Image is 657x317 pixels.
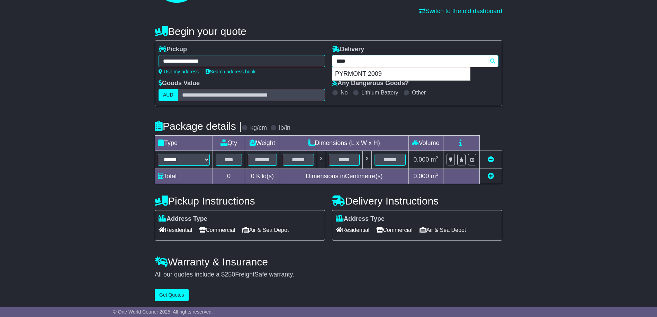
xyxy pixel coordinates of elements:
a: Remove this item [488,156,494,163]
span: © One World Courier 2025. All rights reserved. [113,309,213,315]
a: Switch to the old dashboard [419,8,502,15]
div: All our quotes include a $ FreightSafe warranty. [155,271,502,279]
span: Commercial [199,225,235,235]
sup: 3 [436,155,439,160]
div: PYRMONT 2009 [332,67,470,81]
label: AUD [159,89,178,101]
span: 0 [251,173,254,180]
span: m [431,173,439,180]
span: 0.000 [413,156,429,163]
button: Get Quotes [155,289,189,301]
label: Any Dangerous Goods? [332,80,409,87]
td: Weight [245,136,280,151]
label: Goods Value [159,80,200,87]
span: Residential [159,225,192,235]
a: Search address book [206,69,255,74]
h4: Package details | [155,120,242,132]
span: Air & Sea Depot [242,225,289,235]
td: 0 [213,169,245,184]
label: Other [412,89,426,96]
td: Dimensions in Centimetre(s) [280,169,408,184]
label: Lithium Battery [361,89,398,96]
td: x [317,151,326,169]
label: Delivery [332,46,364,53]
h4: Warranty & Insurance [155,256,502,268]
span: Commercial [376,225,412,235]
a: Add new item [488,173,494,180]
td: Type [155,136,213,151]
td: Dimensions (L x W x H) [280,136,408,151]
label: Address Type [336,215,385,223]
td: Kilo(s) [245,169,280,184]
label: Pickup [159,46,187,53]
label: lb/in [279,124,290,132]
span: m [431,156,439,163]
label: Address Type [159,215,207,223]
span: 250 [225,271,235,278]
h4: Delivery Instructions [332,195,502,207]
td: Qty [213,136,245,151]
a: Use my address [159,69,199,74]
sup: 3 [436,172,439,177]
h4: Begin your quote [155,26,502,37]
td: x [363,151,372,169]
typeahead: Please provide city [332,55,498,67]
span: 0.000 [413,173,429,180]
td: Total [155,169,213,184]
h4: Pickup Instructions [155,195,325,207]
span: Residential [336,225,369,235]
span: Air & Sea Depot [420,225,466,235]
label: No [341,89,348,96]
label: kg/cm [250,124,267,132]
td: Volume [408,136,443,151]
